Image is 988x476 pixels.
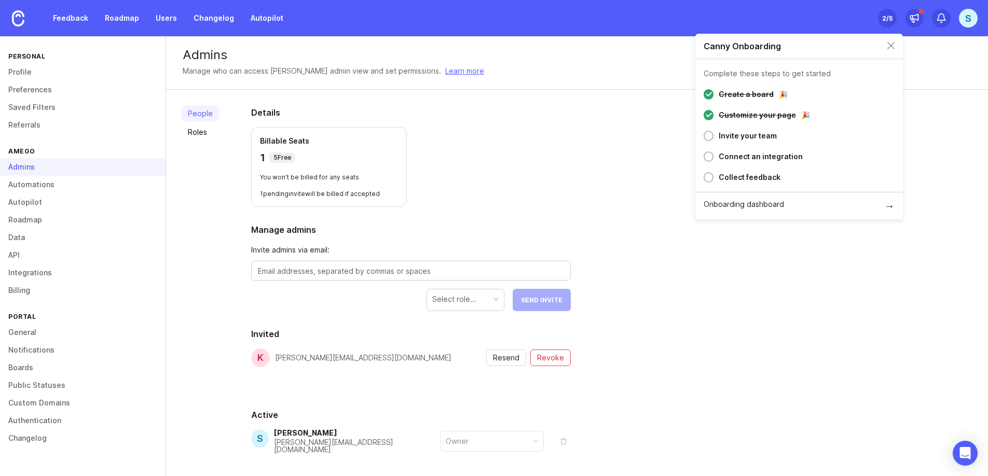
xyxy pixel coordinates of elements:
[704,42,781,50] div: Canny Onboarding
[183,49,971,61] div: Admins
[878,9,897,27] button: 2/5
[695,192,903,219] a: Onboarding dashboard→
[251,223,571,236] h2: Manage admins
[959,9,978,27] button: S
[244,9,290,27] a: Autopilot
[12,10,24,26] img: Canny Home
[882,11,893,25] div: 2 /5
[704,70,831,77] div: Complete these steps to get started
[260,173,398,181] p: You won't be billed for any seats
[251,328,571,340] h2: Invited
[260,136,398,146] p: Billable Seats
[486,349,526,366] button: resend
[251,409,571,421] h2: Active
[953,441,978,466] div: Open Intercom Messenger
[719,88,774,101] div: Create a board
[47,9,94,27] a: Feedback
[719,109,796,121] div: Customize your page
[719,150,803,163] div: Connect an integration
[530,349,571,366] button: revoke
[537,353,564,363] span: Revoke
[275,354,451,361] div: [PERSON_NAME][EMAIL_ADDRESS][DOMAIN_NAME]
[182,105,219,122] a: People
[493,353,519,363] span: Resend
[719,130,777,142] div: Invite your team
[251,106,571,119] h2: Details
[801,111,810,119] div: 🎉
[884,201,895,211] div: →
[779,91,788,98] div: 🎉
[273,153,291,162] p: 5 Free
[183,65,441,77] div: Manage who can access [PERSON_NAME] admin view and set permissions.
[251,429,269,448] div: S
[260,190,398,198] p: 1 pending invite will be billed if accepted
[274,439,440,453] div: [PERSON_NAME][EMAIL_ADDRESS][DOMAIN_NAME]
[187,9,240,27] a: Changelog
[99,9,145,27] a: Roadmap
[432,293,476,305] div: Select role...
[719,171,780,184] div: Collect feedback
[260,150,265,165] p: 1
[445,65,484,77] a: Learn more
[149,9,183,27] a: Users
[446,436,469,447] div: Owner
[704,201,784,211] div: Onboarding dashboard
[182,124,219,141] a: Roles
[251,244,571,256] span: Invite admins via email:
[251,348,270,367] div: k
[274,429,440,437] div: [PERSON_NAME]
[556,434,571,449] button: remove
